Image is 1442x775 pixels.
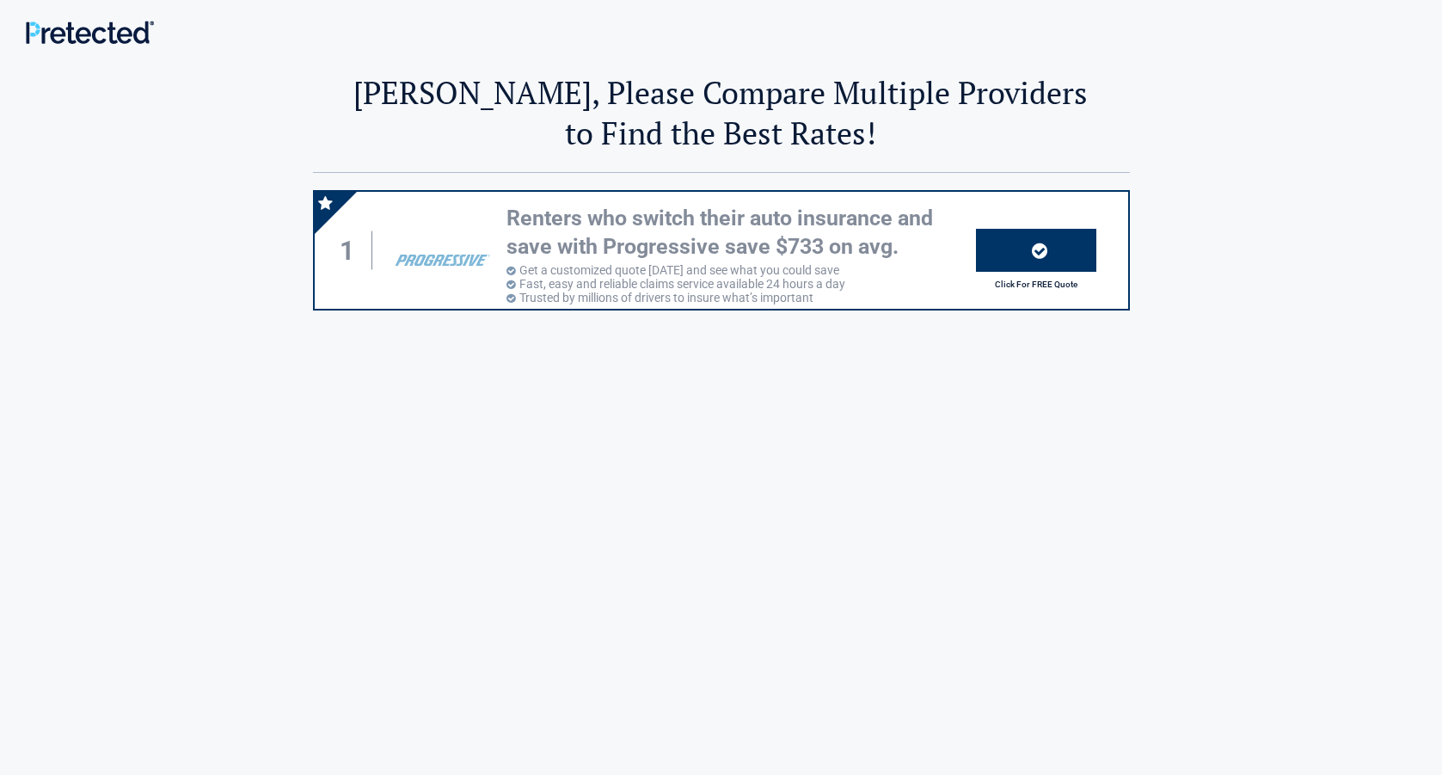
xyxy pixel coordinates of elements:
[332,231,373,270] div: 1
[506,205,976,261] h3: Renters who switch their auto insurance and save with Progressive save $733 on avg.
[506,277,976,291] li: Fast, easy and reliable claims service available 24 hours a day
[976,280,1096,289] h2: Click For FREE Quote
[506,263,976,277] li: Get a customized quote [DATE] and see what you could save
[506,291,976,304] li: Trusted by millions of drivers to insure what’s important
[387,224,497,277] img: progressive's logo
[26,21,154,44] img: Main Logo
[313,72,1130,153] h2: [PERSON_NAME], Please Compare Multiple Providers to Find the Best Rates!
